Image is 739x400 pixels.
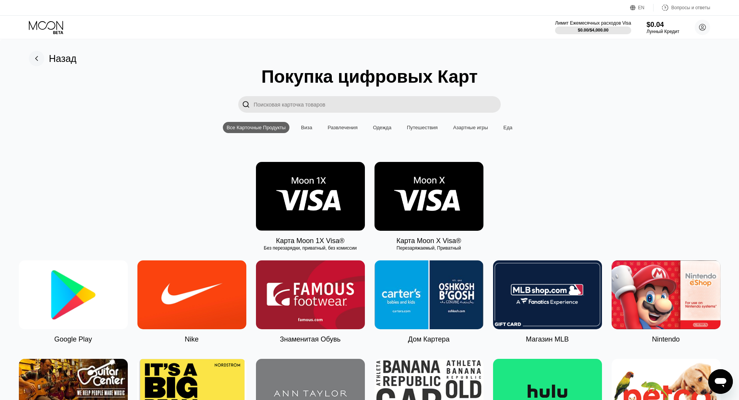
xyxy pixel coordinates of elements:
[408,335,450,343] div: Дом Картера
[185,335,199,343] div: Nike
[578,28,609,32] div: $0.00 / $4,000.00
[375,245,483,251] div: Перезаряжаемый, Приватный
[227,125,286,130] div: Все Карточные Продукты
[373,125,391,130] div: Одежда
[647,29,679,34] div: Лунный Кредит
[223,122,289,133] div: Все Карточные Продукты
[54,335,92,343] div: Google Play
[526,335,568,343] div: Магазин MLB
[256,245,365,251] div: Без перезарядки, приватный, без комиссии
[276,237,344,245] div: Карта Moon 1X Visa®
[555,20,631,26] div: Лимит Ежемесячных расходов Visa
[652,335,680,343] div: Nintendo
[369,122,395,133] div: Одежда
[647,21,679,34] div: $0.04Лунный Кредит
[301,125,312,130] div: Виза
[503,125,513,130] div: Еда
[242,100,250,109] div: 
[254,96,501,113] input: Поисковая карточка товаров
[280,335,341,343] div: Знаменитая Обувь
[328,125,358,130] div: Развлечения
[49,53,77,64] div: Назад
[555,20,631,34] div: Лимит Ежемесячных расходов Visa$0.00/$4,000.00
[671,5,710,10] div: Вопросы и ответы
[638,5,645,10] div: EN
[238,96,254,113] div: 
[403,122,441,133] div: Путешествия
[500,122,517,133] div: Еда
[708,369,733,394] iframe: Кнопка, открывающая окно обмена сообщениями; идёт разговор
[654,4,710,12] div: Вопросы и ответы
[630,4,654,12] div: EN
[261,66,478,87] div: Покупка цифровых Карт
[297,122,316,133] div: Виза
[647,21,679,29] div: $0.04
[449,122,492,133] div: Азартные игры
[396,237,461,245] div: Карта Moon X Visa®
[324,122,361,133] div: Развлечения
[29,51,77,66] div: Назад
[407,125,438,130] div: Путешествия
[453,125,488,130] div: Азартные игры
